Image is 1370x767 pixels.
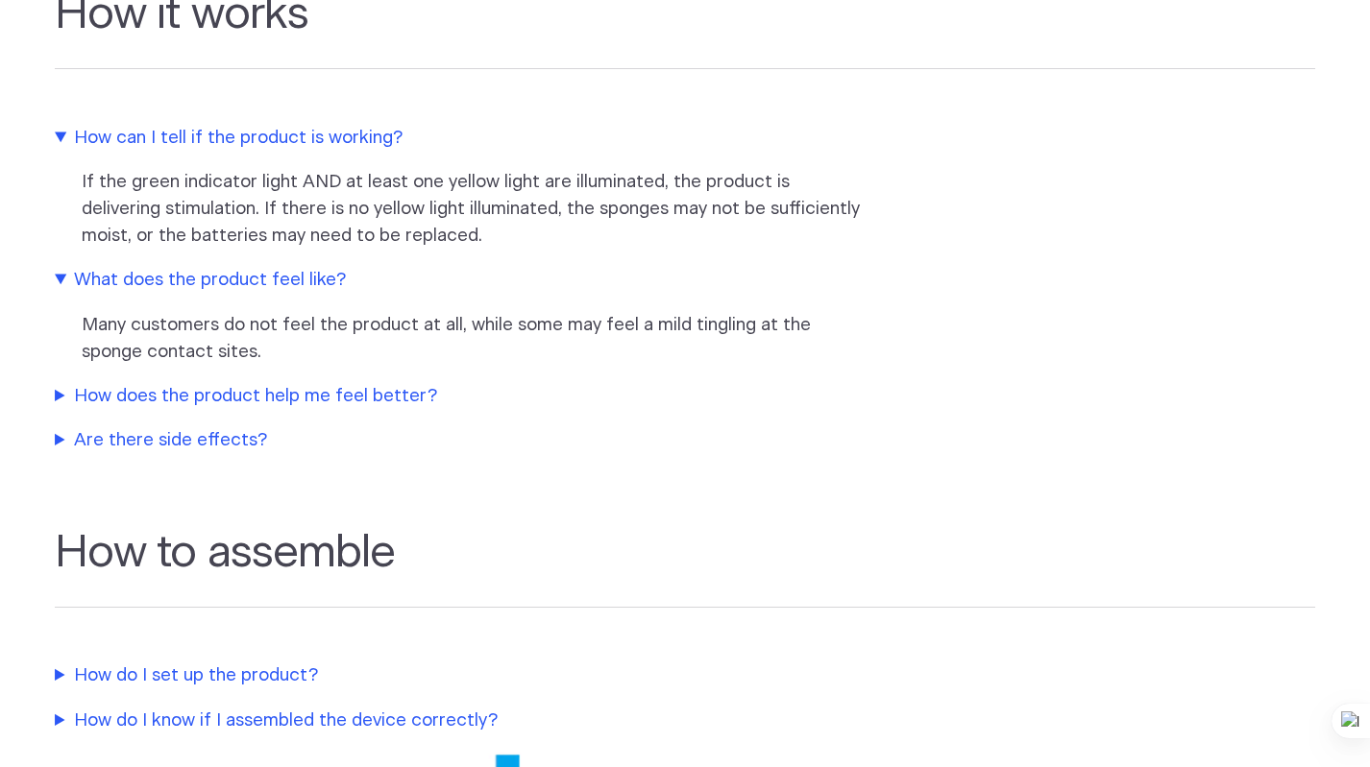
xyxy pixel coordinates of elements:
summary: How can I tell if the product is working? [55,125,862,152]
summary: How do I set up the product? [55,662,862,689]
summary: How does the product help me feel better? [55,383,862,410]
summary: What does the product feel like? [55,267,862,294]
p: Many customers do not feel the product at all, while some may feel a mild tingling at the sponge ... [82,312,866,366]
p: If the green indicator light AND at least one yellow light are illuminated, the product is delive... [82,169,866,250]
h2: How to assemble [55,527,1315,608]
summary: How do I know if I assembled the device correctly? [55,707,862,734]
summary: Are there side effects? [55,427,862,454]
